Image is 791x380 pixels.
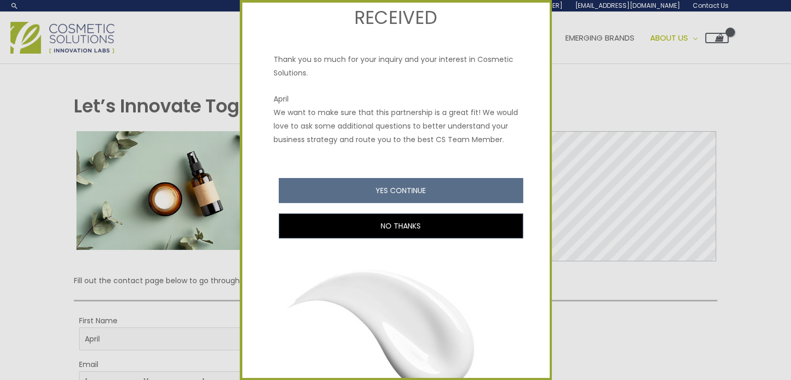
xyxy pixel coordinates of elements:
[279,178,523,203] button: YES CONTINUE
[279,213,523,238] button: NO THANKS
[274,92,518,106] div: April
[274,42,518,80] p: Thank you so much for your inquiry and your interest in Cosmetic Solutions.
[274,106,518,146] p: We want to make sure that this partnership is a great fit! We would love to ask some additional q...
